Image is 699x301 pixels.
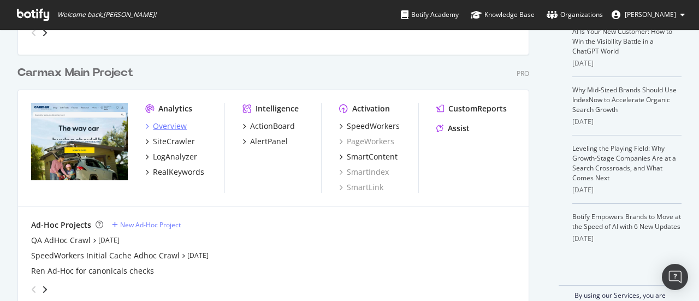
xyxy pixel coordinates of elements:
[17,65,133,81] div: Carmax Main Project
[347,151,398,162] div: SmartContent
[572,58,682,68] div: [DATE]
[98,235,120,245] a: [DATE]
[572,212,681,231] a: Botify Empowers Brands to Move at the Speed of AI with 6 New Updates
[158,103,192,114] div: Analytics
[41,284,49,295] div: angle-right
[27,281,41,298] div: angle-left
[352,103,390,114] div: Activation
[250,136,288,147] div: AlertPanel
[401,9,459,20] div: Botify Academy
[339,151,398,162] a: SmartContent
[153,121,187,132] div: Overview
[145,167,204,178] a: RealKeywords
[572,27,672,56] a: AI Is Your New Customer: How to Win the Visibility Battle in a ChatGPT World
[339,182,383,193] a: SmartLink
[41,27,49,38] div: angle-right
[145,121,187,132] a: Overview
[625,10,676,19] span: Ren Lacerda
[572,185,682,195] div: [DATE]
[347,121,400,132] div: SpeedWorkers
[112,220,181,229] a: New Ad-Hoc Project
[339,167,389,178] a: SmartIndex
[339,121,400,132] a: SpeedWorkers
[547,9,603,20] div: Organizations
[256,103,299,114] div: Intelligence
[572,144,676,182] a: Leveling the Playing Field: Why Growth-Stage Companies Are at a Search Crossroads, and What Comes...
[448,123,470,134] div: Assist
[242,136,288,147] a: AlertPanel
[31,235,91,246] a: QA AdHoc Crawl
[339,136,394,147] a: PageWorkers
[517,69,529,78] div: Pro
[572,117,682,127] div: [DATE]
[448,103,507,114] div: CustomReports
[471,9,535,20] div: Knowledge Base
[153,136,195,147] div: SiteCrawler
[27,24,41,42] div: angle-left
[153,167,204,178] div: RealKeywords
[187,251,209,260] a: [DATE]
[145,151,197,162] a: LogAnalyzer
[250,121,295,132] div: ActionBoard
[572,85,677,114] a: Why Mid-Sized Brands Should Use IndexNow to Accelerate Organic Search Growth
[31,103,128,181] img: carmax.com
[153,151,197,162] div: LogAnalyzer
[145,136,195,147] a: SiteCrawler
[57,10,156,19] span: Welcome back, [PERSON_NAME] !
[120,220,181,229] div: New Ad-Hoc Project
[31,250,180,261] a: SpeedWorkers Initial Cache Adhoc Crawl
[31,265,154,276] a: Ren Ad-Hoc for canonicals checks
[17,65,138,81] a: Carmax Main Project
[31,220,91,231] div: Ad-Hoc Projects
[436,103,507,114] a: CustomReports
[572,234,682,244] div: [DATE]
[662,264,688,290] div: Open Intercom Messenger
[603,6,694,23] button: [PERSON_NAME]
[436,123,470,134] a: Assist
[242,121,295,132] a: ActionBoard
